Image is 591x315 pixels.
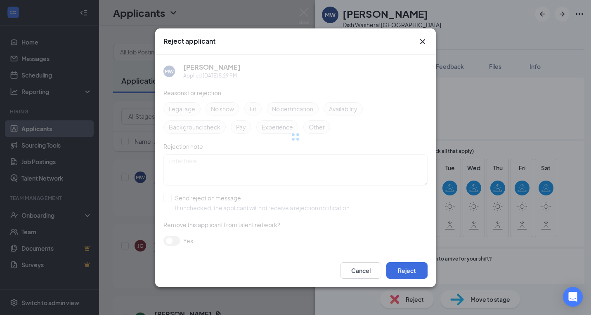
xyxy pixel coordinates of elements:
button: Reject [386,262,428,279]
button: Cancel [340,262,381,279]
button: Close [418,37,428,47]
div: Open Intercom Messenger [563,287,583,307]
svg: Cross [418,37,428,47]
h3: Reject applicant [163,37,215,46]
